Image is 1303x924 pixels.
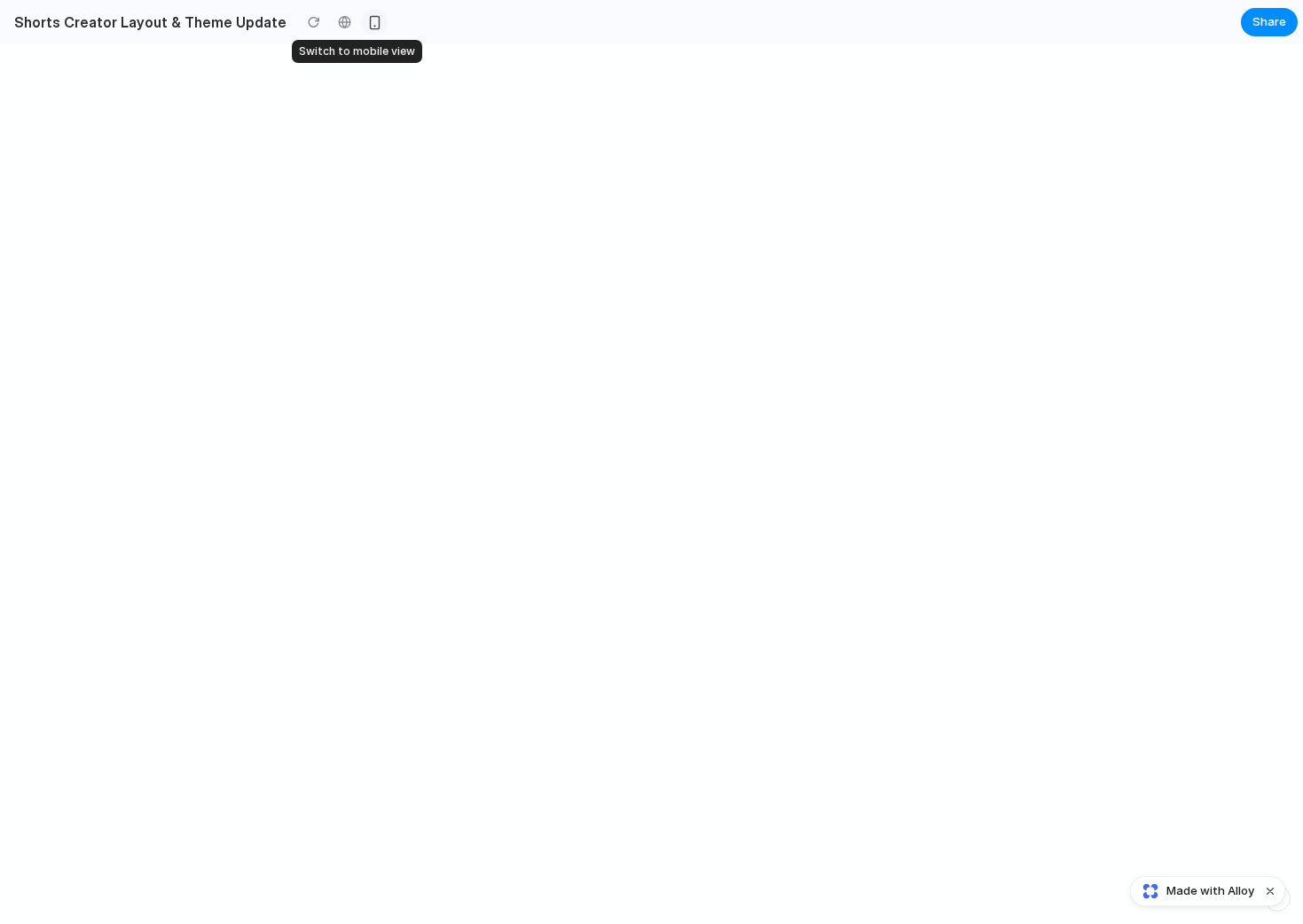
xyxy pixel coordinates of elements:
span: Share [1252,13,1286,31]
span: Made with Alloy [1166,882,1254,900]
a: Made with Alloy [1131,882,1256,900]
h2: Shorts Creator Layout & Theme Update [7,12,287,33]
button: Share [1241,8,1298,36]
div: Switch to mobile view [292,40,422,63]
button: Dismiss watermark [1260,881,1281,902]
